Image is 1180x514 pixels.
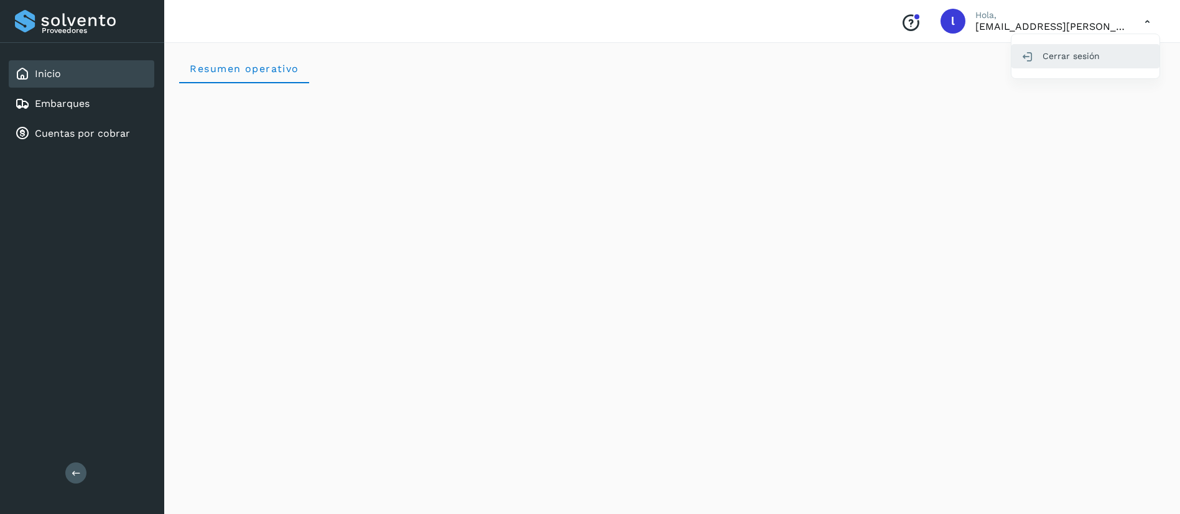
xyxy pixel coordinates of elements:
[35,127,130,139] a: Cuentas por cobrar
[9,120,154,147] div: Cuentas por cobrar
[9,60,154,88] div: Inicio
[42,26,149,35] p: Proveedores
[1011,44,1159,68] div: Cerrar sesión
[9,90,154,117] div: Embarques
[35,68,61,80] a: Inicio
[35,98,90,109] a: Embarques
